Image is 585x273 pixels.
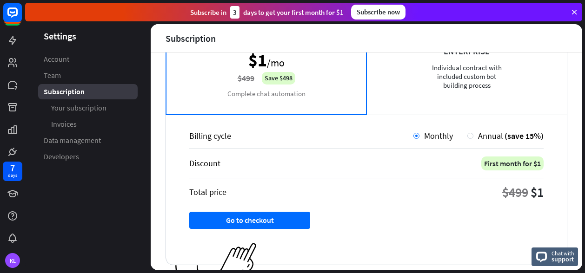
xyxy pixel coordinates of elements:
[190,6,344,19] div: Subscribe in days to get your first month for $1
[189,187,226,197] div: Total price
[44,54,69,64] span: Account
[44,71,61,80] span: Team
[478,130,503,141] span: Annual
[5,253,20,268] div: KL
[505,130,544,141] span: (save 15%)
[25,30,151,42] header: Settings
[10,164,15,172] div: 7
[51,119,77,129] span: Invoices
[38,149,138,164] a: Developers
[44,87,85,97] span: Subscription
[531,184,544,201] div: $1
[166,33,216,44] div: Subscription
[481,156,544,170] div: First month for $1
[51,103,106,113] span: Your subscription
[7,4,35,32] button: Open LiveChat chat widget
[502,184,528,201] div: $499
[189,130,413,141] div: Billing cycle
[38,52,138,67] a: Account
[44,152,79,162] span: Developers
[38,133,138,148] a: Data management
[230,6,239,19] div: 3
[189,158,220,169] div: Discount
[44,136,101,145] span: Data management
[38,68,138,83] a: Team
[38,100,138,116] a: Your subscription
[552,255,574,263] span: support
[38,117,138,132] a: Invoices
[189,212,310,229] button: Go to checkout
[8,172,17,179] div: days
[552,249,574,258] span: Chat with
[351,5,406,19] div: Subscribe now
[3,162,22,181] a: 7 days
[424,130,453,141] span: Monthly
